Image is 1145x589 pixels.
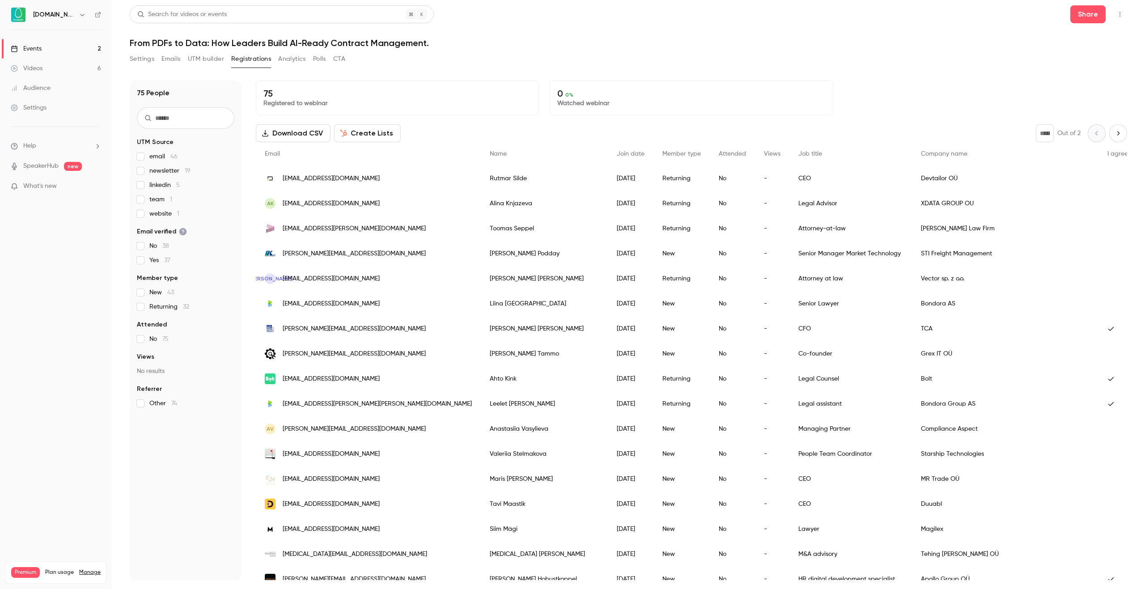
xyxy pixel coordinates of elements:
div: Senior Manager Market Technology [789,241,912,266]
div: [PERSON_NAME] [PERSON_NAME] [481,316,608,341]
div: No [710,191,755,216]
span: AV [267,425,274,433]
div: MR Trade OÜ [912,466,1098,492]
img: tcasertec.com [265,323,276,334]
button: CTA [333,52,345,66]
img: Avokaado.io [11,8,25,22]
img: tehing.ee [265,552,276,557]
div: Compliance Aspect [912,416,1098,441]
span: Email verified [137,227,187,236]
div: Legal Counsel [789,366,912,391]
div: [DATE] [608,517,653,542]
p: 0 [557,88,825,99]
span: Attended [137,320,167,329]
span: [EMAIL_ADDRESS][PERSON_NAME][DOMAIN_NAME] [283,224,426,233]
button: UTM builder [188,52,224,66]
div: Alina Knjazeva [481,191,608,216]
span: [EMAIL_ADDRESS][DOMAIN_NAME] [283,525,380,534]
div: Managing Partner [789,416,912,441]
div: Lawyer [789,517,912,542]
span: 43 [167,289,174,296]
button: Settings [130,52,154,66]
span: What's new [23,182,57,191]
div: New [653,341,710,366]
img: grex.ee [265,348,276,359]
div: No [710,441,755,466]
div: No [710,291,755,316]
div: New [653,542,710,567]
a: Manage [79,569,101,576]
div: Leelet [PERSON_NAME] [481,391,608,416]
div: New [653,466,710,492]
span: 5 [176,182,180,188]
div: - [755,166,789,191]
span: Join date [617,151,645,157]
div: - [755,316,789,341]
img: bolt.eu [265,373,276,384]
p: No results [137,367,234,376]
div: New [653,316,710,341]
span: [PERSON_NAME][EMAIL_ADDRESS][DOMAIN_NAME] [283,575,426,584]
div: Bondora AS [912,291,1098,316]
div: New [653,291,710,316]
div: [PERSON_NAME] [PERSON_NAME] [481,266,608,291]
button: Create Lists [334,124,401,142]
img: apollogroup.ee [265,574,276,585]
a: SpeakerHub [23,161,59,171]
div: No [710,316,755,341]
div: No [710,241,755,266]
div: TCA [912,316,1098,341]
div: No [710,416,755,441]
img: e-raamatupidamine24.ee [265,474,276,484]
img: bondora.com [265,398,276,409]
div: No [710,341,755,366]
div: XDATA GROUP OU [912,191,1098,216]
div: [DATE] [608,316,653,341]
div: - [755,391,789,416]
div: - [755,517,789,542]
span: Name [490,151,507,157]
img: bondora.com [265,298,276,309]
div: No [710,542,755,567]
div: People Team Coordinator [789,441,912,466]
div: - [755,216,789,241]
img: duuabl.com [265,499,276,509]
div: [DATE] [608,366,653,391]
div: [DATE] [608,266,653,291]
span: Help [23,141,36,151]
div: Siim Mägi [481,517,608,542]
span: Company name [921,151,967,157]
img: devtailor.com [265,173,276,184]
div: Senior Lawyer [789,291,912,316]
p: Out of 2 [1057,129,1081,138]
div: Returning [653,366,710,391]
button: Download CSV [256,124,331,142]
span: Email [265,151,280,157]
div: No [710,266,755,291]
span: new [64,162,82,171]
div: Videos [11,64,42,73]
span: Job title [798,151,822,157]
p: Watched webinar [557,99,825,108]
div: [PERSON_NAME] Tammo [481,341,608,366]
div: Toomas Seppel [481,216,608,241]
span: team [149,195,172,204]
div: No [710,492,755,517]
span: [EMAIL_ADDRESS][DOMAIN_NAME] [283,199,380,208]
img: sti-fm.com [265,248,276,259]
div: - [755,441,789,466]
span: [PERSON_NAME][EMAIL_ADDRESS][DOMAIN_NAME] [283,324,426,334]
button: Next page [1109,124,1127,142]
div: Tehing [PERSON_NAME] OÜ [912,542,1098,567]
h6: [DOMAIN_NAME] [33,10,75,19]
span: [EMAIL_ADDRESS][DOMAIN_NAME] [283,299,380,309]
span: [EMAIL_ADDRESS][DOMAIN_NAME] [283,174,380,183]
span: website [149,209,179,218]
img: hedman.legal [265,223,276,234]
div: - [755,542,789,567]
div: Events [11,44,42,53]
div: Starship Technologies [912,441,1098,466]
button: Analytics [278,52,306,66]
div: Search for videos or events [137,10,227,19]
div: No [710,466,755,492]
